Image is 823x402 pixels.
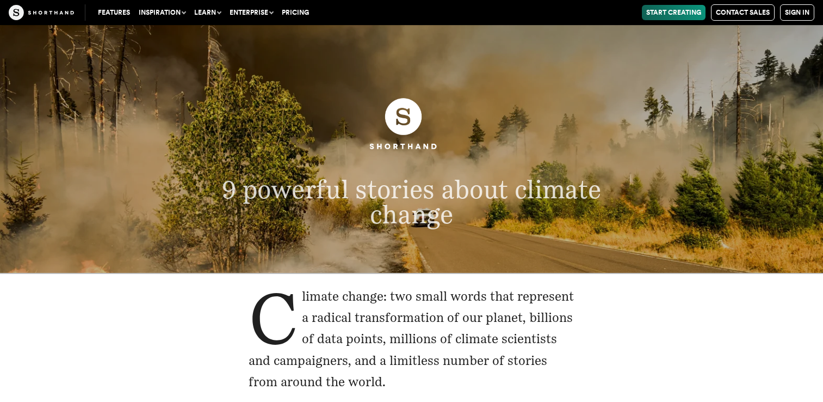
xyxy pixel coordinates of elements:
[222,174,602,229] span: 9 powerful stories about climate change
[642,5,706,20] a: Start Creating
[190,5,225,20] button: Learn
[711,4,775,21] a: Contact Sales
[277,5,313,20] a: Pricing
[9,5,74,20] img: The Craft
[249,286,575,392] p: Climate change: two small words that represent a radical transformation of our planet, billions o...
[780,4,814,21] a: Sign in
[225,5,277,20] button: Enterprise
[134,5,190,20] button: Inspiration
[94,5,134,20] a: Features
